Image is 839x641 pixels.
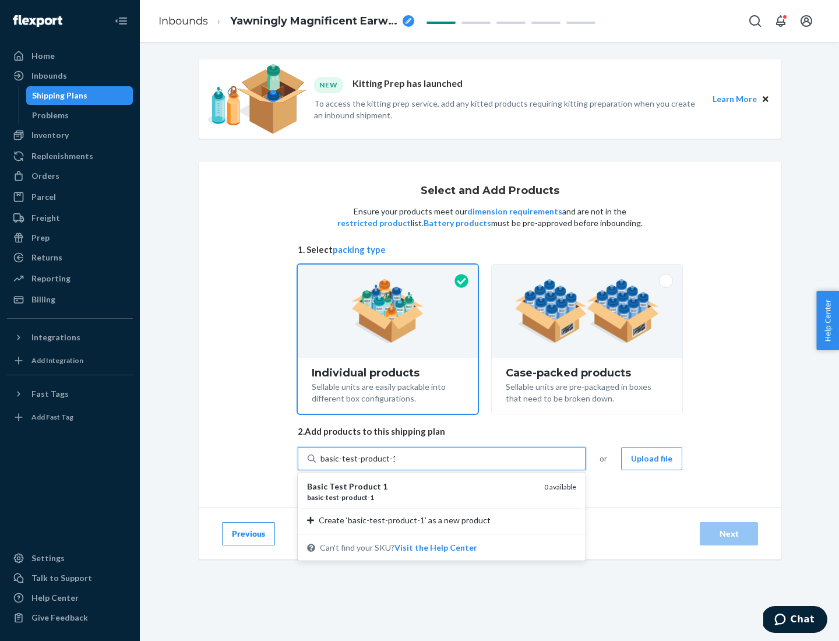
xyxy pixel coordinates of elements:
[31,273,70,284] div: Reporting
[312,379,464,404] div: Sellable units are easily packable into different box configurations.
[26,106,133,125] a: Problems
[149,4,424,38] ol: breadcrumbs
[710,528,748,540] div: Next
[763,606,827,635] iframe: Opens a widget where you can chat to one of our agents
[333,244,386,256] button: packing type
[7,147,133,165] a: Replenishments
[31,191,56,203] div: Parcel
[31,170,59,182] div: Orders
[32,90,87,101] div: Shipping Plans
[307,493,323,502] em: basic
[7,290,133,309] a: Billing
[7,228,133,247] a: Prep
[506,367,668,379] div: Case-packed products
[713,93,757,105] button: Learn More
[31,552,65,564] div: Settings
[307,492,535,502] div: - - -
[31,612,88,624] div: Give Feedback
[349,481,381,491] em: Product
[769,9,792,33] button: Open notifications
[7,248,133,267] a: Returns
[544,482,576,491] span: 0 available
[600,453,607,464] span: or
[7,126,133,145] a: Inventory
[314,77,343,93] div: NEW
[32,110,69,121] div: Problems
[320,542,477,554] span: Can't find your SKU?
[31,592,79,604] div: Help Center
[31,355,83,365] div: Add Integration
[7,269,133,288] a: Reporting
[312,367,464,379] div: Individual products
[31,252,62,263] div: Returns
[7,408,133,427] a: Add Fast Tag
[394,542,477,554] button: Basic Test Product 1basic-test-product-10 availableCreate ‘basic-test-product-1’ as a new product...
[7,385,133,403] button: Fast Tags
[31,388,69,400] div: Fast Tags
[621,447,682,470] button: Upload file
[7,209,133,227] a: Freight
[759,93,772,105] button: Close
[31,70,67,82] div: Inbounds
[31,212,60,224] div: Freight
[326,493,339,502] em: test
[7,328,133,347] button: Integrations
[31,232,50,244] div: Prep
[370,493,374,502] em: 1
[31,332,80,343] div: Integrations
[7,351,133,370] a: Add Integration
[31,50,55,62] div: Home
[7,47,133,65] a: Home
[351,279,424,343] img: individual-pack.facf35554cb0f1810c75b2bd6df2d64e.png
[158,15,208,27] a: Inbounds
[31,294,55,305] div: Billing
[7,188,133,206] a: Parcel
[31,572,92,584] div: Talk to Support
[26,86,133,105] a: Shipping Plans
[700,522,758,545] button: Next
[816,291,839,350] button: Help Center
[7,167,133,185] a: Orders
[7,569,133,587] button: Talk to Support
[320,453,395,464] input: Basic Test Product 1basic-test-product-10 availableCreate ‘basic-test-product-1’ as a new product...
[7,608,133,627] button: Give Feedback
[743,9,767,33] button: Open Search Box
[514,279,660,343] img: case-pack.59cecea509d18c883b923b81aeac6d0b.png
[31,150,93,162] div: Replenishments
[314,98,702,121] p: To access the kitting prep service, add any kitted products requiring kitting preparation when yo...
[421,185,559,197] h1: Select and Add Products
[424,217,491,229] button: Battery products
[337,217,411,229] button: restricted product
[467,206,562,217] button: dimension requirements
[298,244,682,256] span: 1. Select
[319,515,491,526] span: Create ‘basic-test-product-1’ as a new product
[222,522,275,545] button: Previous
[298,425,682,438] span: 2. Add products to this shipping plan
[336,206,644,229] p: Ensure your products meet our and are not in the list. must be pre-approved before inbounding.
[329,481,347,491] em: Test
[31,129,69,141] div: Inventory
[7,589,133,607] a: Help Center
[795,9,818,33] button: Open account menu
[31,412,73,422] div: Add Fast Tag
[341,493,368,502] em: product
[230,14,398,29] span: Yawningly Magnificent Earwig
[7,549,133,568] a: Settings
[352,77,463,93] p: Kitting Prep has launched
[383,481,387,491] em: 1
[7,66,133,85] a: Inbounds
[506,379,668,404] div: Sellable units are pre-packaged in boxes that need to be broken down.
[13,15,62,27] img: Flexport logo
[307,481,327,491] em: Basic
[110,9,133,33] button: Close Navigation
